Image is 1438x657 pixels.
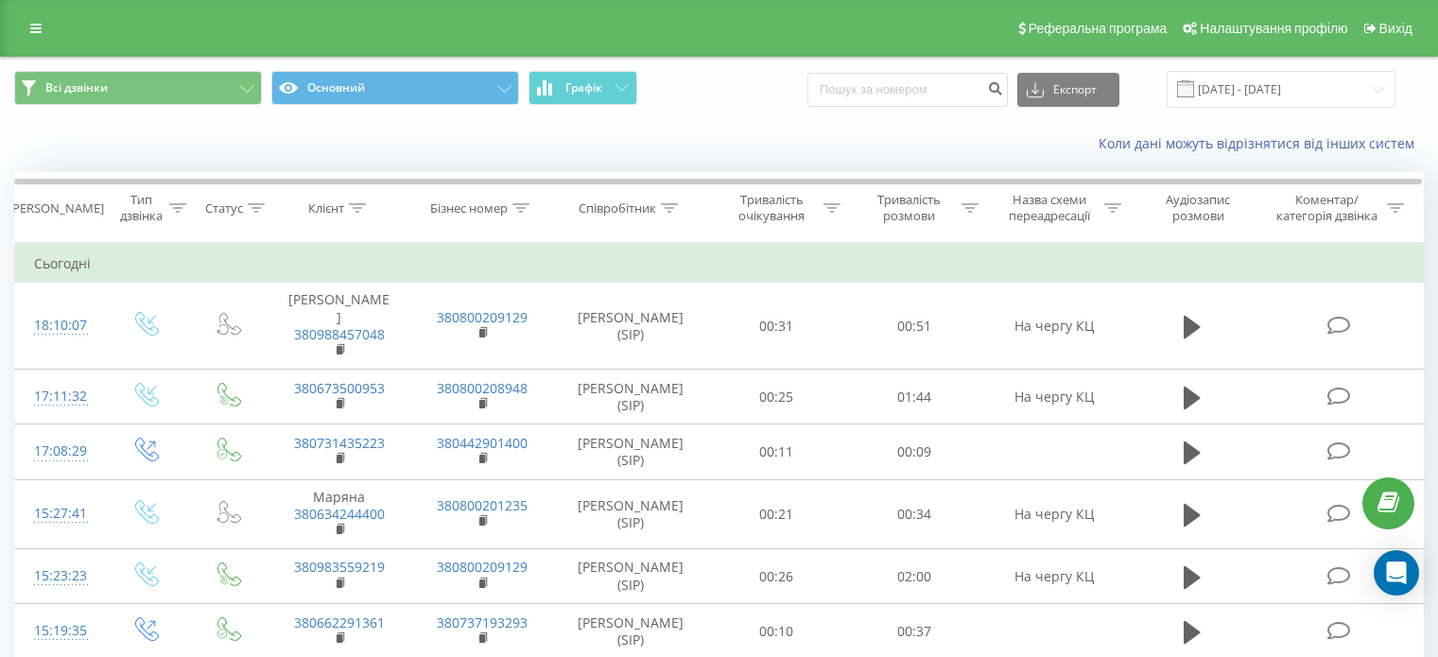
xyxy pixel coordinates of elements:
[1374,550,1419,596] div: Open Intercom Messenger
[294,505,385,523] a: 380634244400
[14,71,262,105] button: Всі дзвінки
[271,71,519,105] button: Основний
[528,71,637,105] button: Графік
[579,200,656,216] div: Співробітник
[34,433,84,470] div: 17:08:29
[708,370,845,424] td: 00:25
[554,479,708,549] td: [PERSON_NAME] (SIP)
[1029,21,1168,36] span: Реферальна програма
[437,558,528,576] a: 380800209129
[294,614,385,631] a: 380662291361
[294,434,385,452] a: 380731435223
[205,200,243,216] div: Статус
[45,80,108,95] span: Всі дзвінки
[554,283,708,370] td: [PERSON_NAME] (SIP)
[437,614,528,631] a: 380737193293
[845,549,982,604] td: 02:00
[1017,73,1119,107] button: Експорт
[119,192,164,224] div: Тип дзвінка
[437,379,528,397] a: 380800208948
[1143,192,1254,224] div: Аудіозапис розмови
[982,283,1125,370] td: На чергу КЦ
[294,558,385,576] a: 380983559219
[982,549,1125,604] td: На чергу КЦ
[34,613,84,649] div: 15:19:35
[15,245,1424,283] td: Сьогодні
[34,495,84,532] div: 15:27:41
[845,283,982,370] td: 00:51
[845,424,982,479] td: 00:09
[268,283,410,370] td: [PERSON_NAME]
[437,434,528,452] a: 380442901400
[845,479,982,549] td: 00:34
[34,307,84,344] div: 18:10:07
[294,325,385,343] a: 380988457048
[437,308,528,326] a: 380800209129
[308,200,344,216] div: Клієнт
[1272,192,1382,224] div: Коментар/категорія дзвінка
[862,192,957,224] div: Тривалість розмови
[437,496,528,514] a: 380800201235
[1099,134,1424,152] a: Коли дані можуть відрізнятися вiд інших систем
[1379,21,1412,36] span: Вихід
[708,283,845,370] td: 00:31
[982,370,1125,424] td: На чергу КЦ
[430,200,508,216] div: Бізнес номер
[9,200,104,216] div: [PERSON_NAME]
[554,370,708,424] td: [PERSON_NAME] (SIP)
[708,479,845,549] td: 00:21
[708,424,845,479] td: 00:11
[268,479,410,549] td: Маряна
[807,73,1008,107] input: Пошук за номером
[554,549,708,604] td: [PERSON_NAME] (SIP)
[1000,192,1100,224] div: Назва схеми переадресації
[725,192,820,224] div: Тривалість очікування
[294,379,385,397] a: 380673500953
[554,424,708,479] td: [PERSON_NAME] (SIP)
[565,81,602,95] span: Графік
[34,558,84,595] div: 15:23:23
[1200,21,1347,36] span: Налаштування профілю
[708,549,845,604] td: 00:26
[845,370,982,424] td: 01:44
[34,378,84,415] div: 17:11:32
[982,479,1125,549] td: На чергу КЦ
